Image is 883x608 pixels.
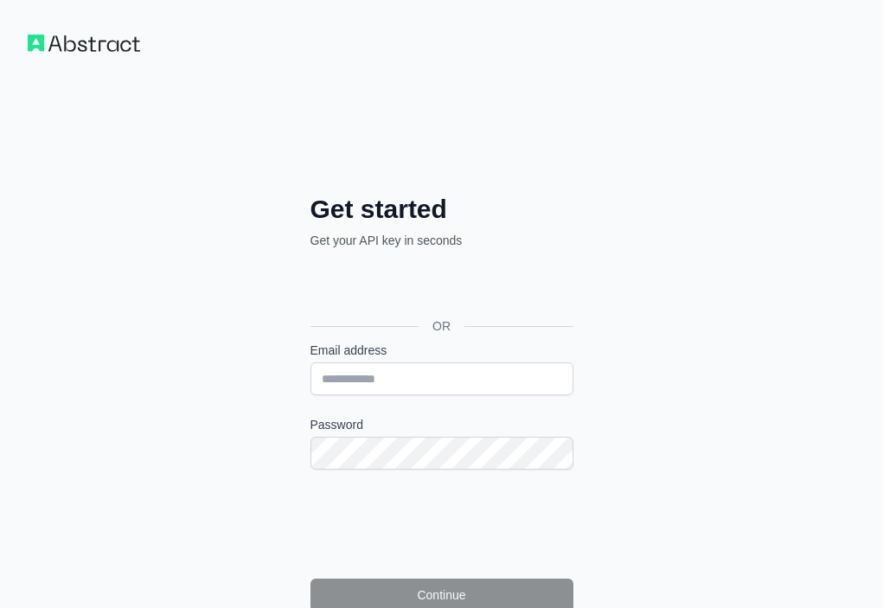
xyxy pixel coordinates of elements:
iframe: reCAPTCHA [310,490,573,558]
h2: Get started [310,194,573,225]
label: Password [310,416,573,433]
img: Workflow [28,35,140,52]
p: Get your API key in seconds [310,232,573,249]
label: Email address [310,342,573,359]
span: OR [419,317,464,335]
iframe: Przycisk Zaloguj się przez Google [302,268,579,306]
